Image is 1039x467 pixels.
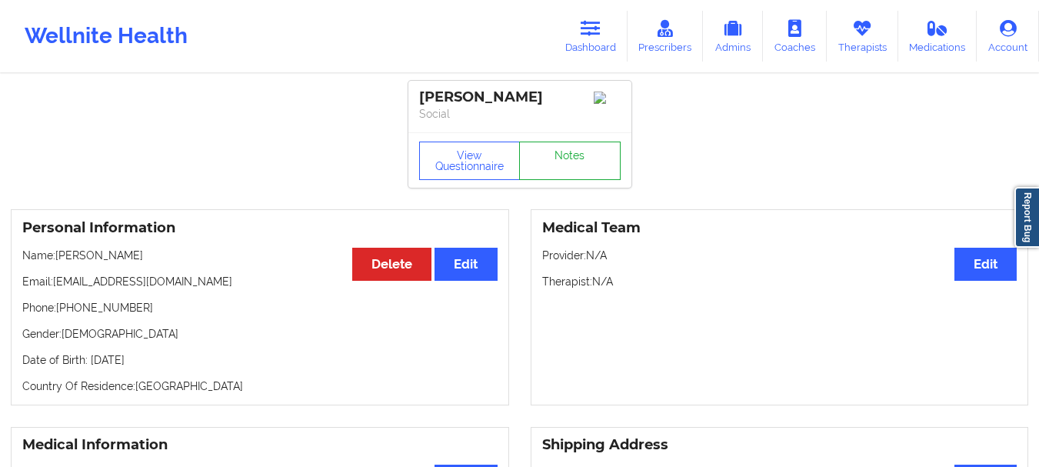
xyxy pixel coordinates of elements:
[22,436,498,454] h3: Medical Information
[22,248,498,263] p: Name: [PERSON_NAME]
[1014,187,1039,248] a: Report Bug
[542,219,1017,237] h3: Medical Team
[435,248,497,281] button: Edit
[22,379,498,394] p: Country Of Residence: [GEOGRAPHIC_DATA]
[352,248,431,281] button: Delete
[419,142,521,180] button: View Questionnaire
[419,106,621,122] p: Social
[542,274,1017,289] p: Therapist: N/A
[542,436,1017,454] h3: Shipping Address
[22,274,498,289] p: Email: [EMAIL_ADDRESS][DOMAIN_NAME]
[22,300,498,315] p: Phone: [PHONE_NUMBER]
[22,352,498,368] p: Date of Birth: [DATE]
[954,248,1017,281] button: Edit
[628,11,704,62] a: Prescribers
[542,248,1017,263] p: Provider: N/A
[554,11,628,62] a: Dashboard
[419,88,621,106] div: [PERSON_NAME]
[977,11,1039,62] a: Account
[22,219,498,237] h3: Personal Information
[519,142,621,180] a: Notes
[22,326,498,342] p: Gender: [DEMOGRAPHIC_DATA]
[898,11,977,62] a: Medications
[594,92,621,104] img: Image%2Fplaceholer-image.png
[827,11,898,62] a: Therapists
[763,11,827,62] a: Coaches
[703,11,763,62] a: Admins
